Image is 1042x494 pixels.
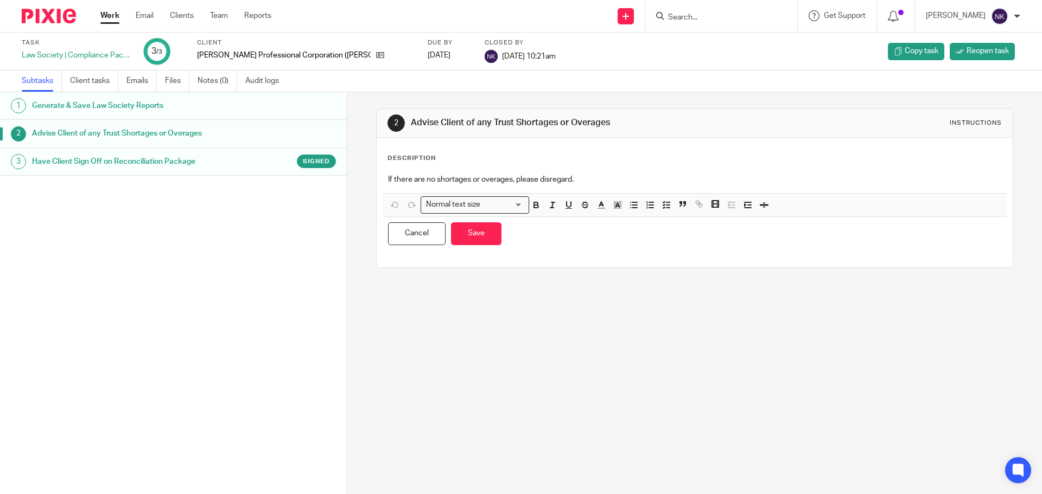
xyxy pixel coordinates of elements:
p: [PERSON_NAME] Professional Corporation ([PERSON_NAME]) [197,50,371,61]
h1: Advise Client of any Trust Shortages or Overages [32,125,235,142]
span: Reopen task [967,46,1009,56]
label: Task [22,39,130,47]
img: svg%3E [991,8,1008,25]
h1: Advise Client of any Trust Shortages or Overages [411,117,718,129]
div: 2 [11,126,26,142]
p: Description [387,154,436,163]
label: Closed by [485,39,556,47]
div: [DATE] [428,50,471,61]
div: Search for option [421,196,529,213]
img: Pixie [22,9,76,23]
span: Get Support [824,12,866,20]
a: Clients [170,10,194,21]
a: Copy task [888,43,944,60]
a: Reopen task [950,43,1015,60]
a: Client tasks [70,70,118,92]
small: /3 [156,49,162,55]
input: Search [667,13,765,23]
a: Subtasks [22,70,62,92]
a: Notes (0) [198,70,237,92]
button: Cancel [388,222,446,246]
p: If there are no shortages or overages, please disregard. [388,174,1001,185]
a: Team [210,10,228,21]
span: Copy task [905,46,938,56]
a: Work [100,10,119,21]
label: Client [197,39,414,47]
a: Reports [244,10,271,21]
a: Email [136,10,154,21]
h1: Have Client Sign Off on Reconciliation Package [32,153,235,170]
a: Files [165,70,189,92]
button: Save [451,222,501,246]
span: Normal text size [423,199,482,210]
p: [PERSON_NAME] [926,10,986,21]
div: 3 [11,154,26,169]
div: Instructions [950,119,1002,127]
div: 1 [11,98,26,113]
div: Law Society | Compliance Package [22,50,130,61]
a: Emails [126,70,157,92]
a: Audit logs [245,70,287,92]
span: Signed [303,157,330,166]
img: svg%3E [485,50,498,63]
span: [DATE] 10:21am [502,52,556,60]
h1: Generate & Save Law Society Reports [32,98,235,114]
div: 3 [151,45,162,57]
label: Due by [428,39,471,47]
input: Search for option [484,199,523,210]
div: 2 [387,114,405,132]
